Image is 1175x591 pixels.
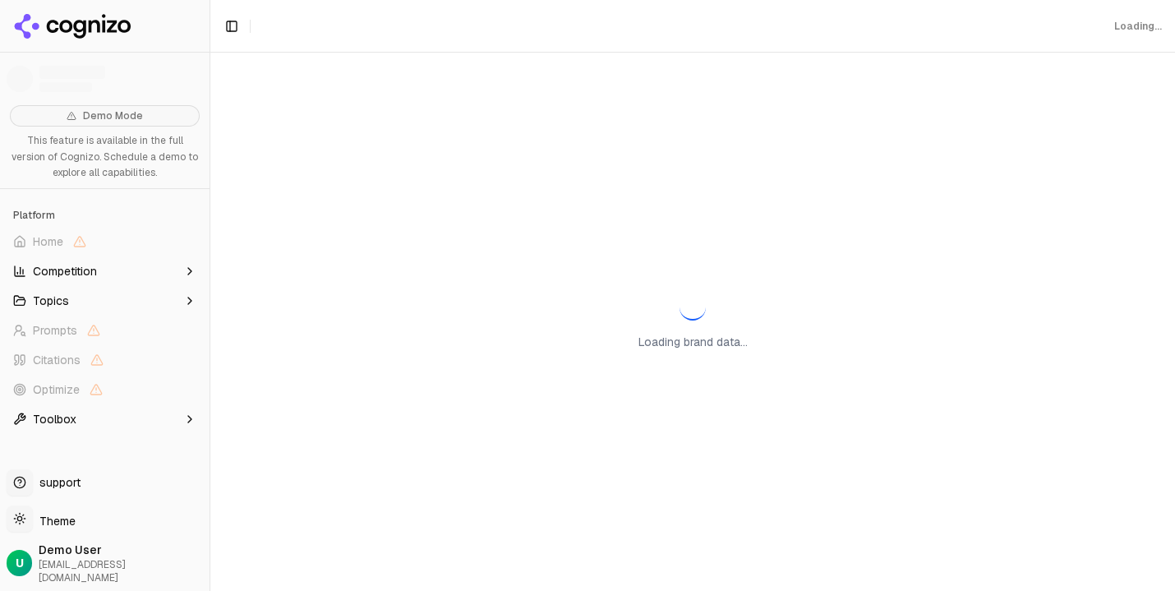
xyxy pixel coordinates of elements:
div: Platform [7,202,203,229]
p: This feature is available in the full version of Cognizo. Schedule a demo to explore all capabili... [10,133,200,182]
span: Prompts [33,322,77,339]
span: Demo User [39,542,203,558]
span: Topics [33,293,69,309]
button: Competition [7,258,203,284]
span: Optimize [33,381,80,398]
button: Topics [7,288,203,314]
span: Toolbox [33,411,76,427]
span: U [16,555,24,571]
span: Theme [33,514,76,529]
span: Competition [33,263,97,279]
button: Toolbox [7,406,203,432]
span: [EMAIL_ADDRESS][DOMAIN_NAME] [39,558,203,584]
span: Home [33,233,63,250]
span: support [33,474,81,491]
p: Loading brand data... [638,334,748,350]
span: Citations [33,352,81,368]
span: Demo Mode [83,109,143,122]
div: Loading... [1114,20,1162,33]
